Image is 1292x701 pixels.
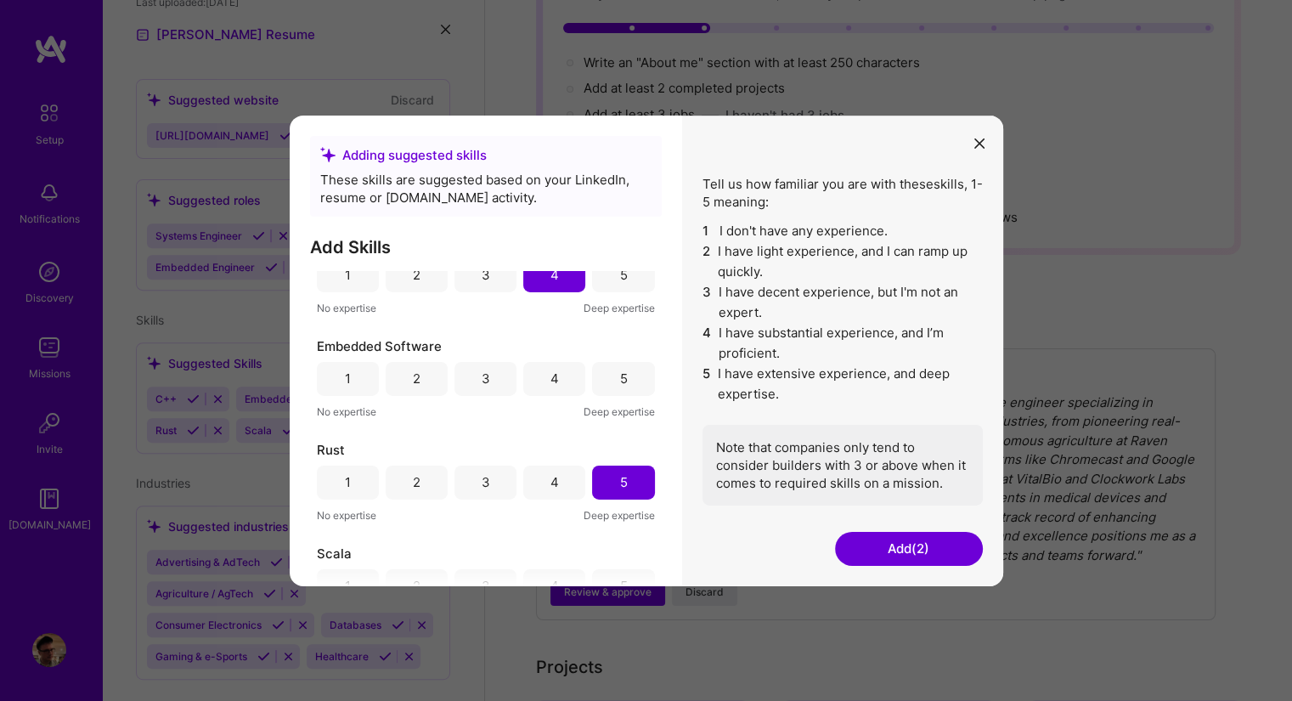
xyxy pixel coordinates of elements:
span: 3 [702,281,712,322]
span: No expertise [317,506,376,523]
div: 4 [550,370,559,387]
div: 5 [619,577,627,595]
div: modal [290,115,1003,585]
div: These skills are suggested based on your LinkedIn, resume or [DOMAIN_NAME] activity. [320,170,652,206]
span: Deep expertise [584,298,655,316]
div: 2 [413,266,420,284]
span: 5 [702,363,712,404]
div: 1 [345,577,351,595]
button: Add(2) [835,532,983,566]
div: 1 [345,370,351,387]
div: 3 [482,473,490,491]
div: 3 [482,370,490,387]
div: 5 [619,473,627,491]
div: 4 [550,266,559,284]
span: No expertise [317,402,376,420]
div: 1 [345,266,351,284]
li: I don't have any experience. [702,220,983,240]
span: 1 [702,220,713,240]
div: Adding suggested skills [320,145,652,163]
i: icon SuggestedTeams [320,147,336,162]
div: 4 [550,473,559,491]
li: I have decent experience, but I'm not an expert. [702,281,983,322]
h3: Add Skills [310,236,662,257]
div: 5 [619,370,627,387]
span: Scala [317,544,352,562]
span: No expertise [317,298,376,316]
div: Tell us how familiar you are with these skills , 1-5 meaning: [702,174,983,505]
i: icon Close [974,139,985,149]
span: Embedded Software [317,336,442,354]
li: I have light experience, and I can ramp up quickly. [702,240,983,281]
div: 2 [413,577,420,595]
div: 2 [413,370,420,387]
div: 1 [345,473,351,491]
li: I have extensive experience, and deep expertise. [702,363,983,404]
span: Deep expertise [584,402,655,420]
li: I have substantial experience, and I’m proficient. [702,322,983,363]
div: Note that companies only tend to consider builders with 3 or above when it comes to required skil... [702,424,983,505]
div: 3 [482,577,490,595]
span: Rust [317,440,345,458]
div: 2 [413,473,420,491]
span: 2 [702,240,712,281]
div: 3 [482,266,490,284]
span: Deep expertise [584,506,655,523]
div: 5 [619,266,627,284]
span: 4 [702,322,712,363]
div: 4 [550,577,559,595]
